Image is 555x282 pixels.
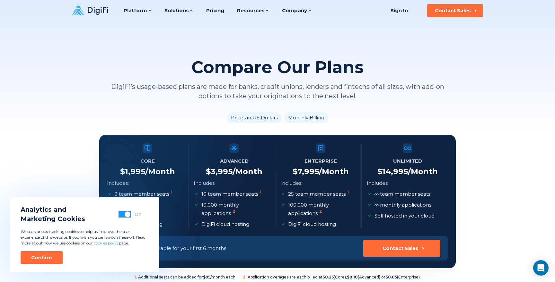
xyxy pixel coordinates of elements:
div: Open Intercom Messenger [533,260,549,276]
sup: 2 . [243,275,246,279]
h4: $ 3,995 [206,167,262,176]
h5: Enterprise [304,157,337,166]
b: $0.25 [322,275,334,279]
span: Additional seats can be added for /month each. [134,275,236,280]
li: Monthly Billing [284,112,328,123]
h2: Compare Our Plans [191,58,364,77]
h5: Unlimited [393,157,422,166]
p: Self hosted in your cloud [374,212,435,220]
span: Analytics and [21,205,85,214]
b: $0.10 [347,275,358,279]
sup: 2 [319,209,322,214]
h4: $ 14,995 [377,167,438,176]
b: $0.05 [385,275,397,279]
p: 10,000 monthly applications [201,201,269,218]
p: monthly applications [374,201,431,209]
div: Contact Sales [435,7,471,14]
p: 100,000 monthly applications [288,201,355,218]
p: team member seats [374,190,430,198]
a: Sign In [383,4,416,17]
li: Prices in US Dollars [227,112,282,123]
span: /Month [319,167,349,176]
p: DigiFi cloud hosting [288,220,336,228]
div: On [135,211,142,218]
p: available for your first 6 months [115,244,226,252]
button: Contact Sales [427,4,483,17]
p: 25 team member seats [288,190,350,198]
sup: 1 [260,190,261,194]
p: 10 team member seats [201,190,263,198]
sup: 1 . [134,275,137,279]
button: Confirm [21,251,63,264]
a: cookies policy [94,241,119,245]
b: $95 [203,275,210,279]
span: Marketing Cookies [21,214,85,224]
h4: $ 7,995 [293,167,349,176]
p: We use various tracking cookies to help us improve the user experience of this website. If you wi... [21,229,149,246]
button: Contact Sales [363,240,440,257]
p: DigiFi cloud hosting [201,220,249,228]
p: Includes: [367,179,389,187]
h5: Advanced [220,157,249,166]
div: Confirm [31,254,52,261]
p: DigiFi’s usage-based plans are made for banks, credit unions, lenders and fintechs of all sizes, ... [99,82,456,101]
p: Includes: [280,179,302,187]
span: /Month [408,167,438,176]
sup: 1 [347,190,349,194]
div: Contact Sales [383,245,418,252]
sup: 1 [171,190,172,194]
span: /Month [233,167,262,176]
span: Application overages are each billed at (Core), (Advanced) or (Enterprise). [243,275,421,280]
sup: 2 [233,209,235,214]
